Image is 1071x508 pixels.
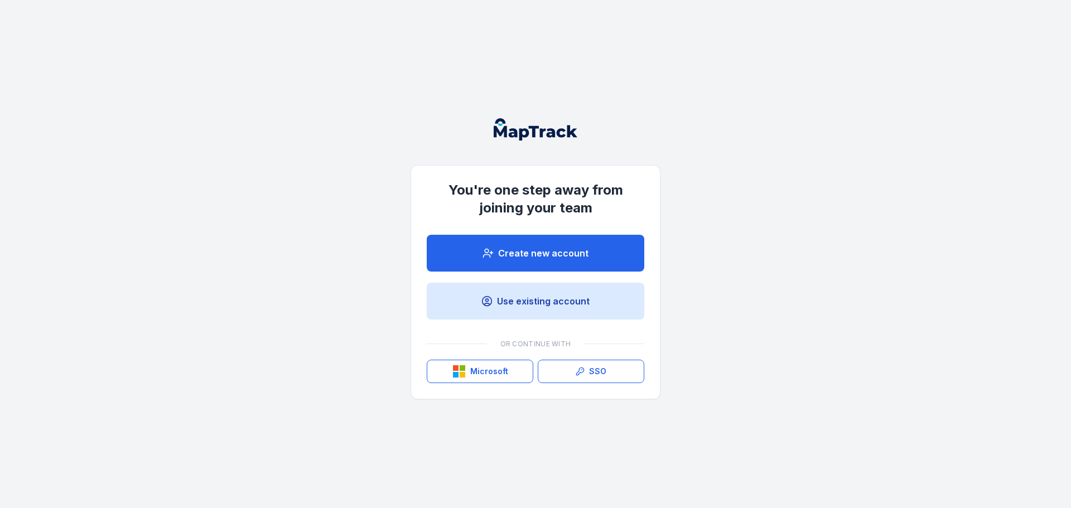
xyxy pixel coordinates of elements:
button: Microsoft [427,360,533,383]
a: Use existing account [427,283,644,320]
a: SSO [538,360,644,383]
div: Or continue with [427,333,644,355]
h1: You're one step away from joining your team [427,181,644,217]
a: Create new account [427,235,644,272]
nav: Global [476,118,595,141]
